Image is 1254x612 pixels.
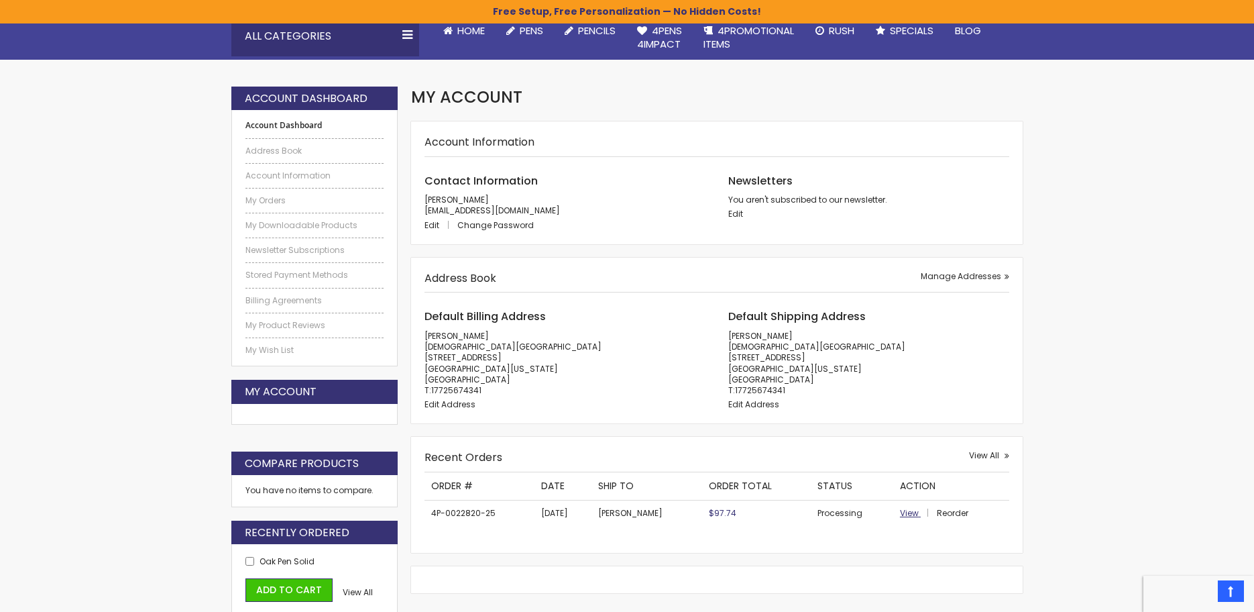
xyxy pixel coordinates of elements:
[424,195,705,216] p: [PERSON_NAME] [EMAIL_ADDRESS][DOMAIN_NAME]
[424,450,502,465] strong: Recent Orders
[245,578,333,602] button: Add to Cart
[728,195,1009,205] p: You aren't subscribed to our newsletter.
[245,195,384,206] a: My Orders
[411,86,522,108] span: My Account
[969,450,1009,461] a: View All
[728,208,743,219] a: Edit
[457,219,534,231] a: Change Password
[811,500,893,526] td: Processing
[520,23,543,38] span: Pens
[811,472,893,500] th: Status
[728,399,779,410] a: Edit Address
[900,507,919,519] span: View
[937,507,968,519] a: Reorder
[955,23,981,38] span: Blog
[921,271,1009,282] a: Manage Addresses
[969,450,999,461] span: View All
[431,385,481,396] a: 17725674341
[424,219,455,231] a: Edit
[424,309,546,324] span: Default Billing Address
[921,270,1001,282] span: Manage Addresses
[245,525,349,540] strong: Recently Ordered
[944,16,992,46] a: Blog
[735,385,785,396] a: 17725674341
[245,170,384,181] a: Account Information
[245,220,384,231] a: My Downloadable Products
[709,507,736,519] span: $97.74
[578,23,616,38] span: Pencils
[637,23,682,51] span: 4Pens 4impact
[534,500,591,526] td: [DATE]
[591,472,702,500] th: Ship To
[534,472,591,500] th: Date
[424,472,535,500] th: Order #
[829,23,854,38] span: Rush
[626,16,693,60] a: 4Pens4impact
[245,385,317,399] strong: My Account
[703,23,794,51] span: 4PROMOTIONAL ITEMS
[728,173,793,189] span: Newsletters
[245,295,384,306] a: Billing Agreements
[893,472,1009,500] th: Action
[424,270,496,286] strong: Address Book
[702,472,811,500] th: Order Total
[231,16,419,56] div: All Categories
[496,16,554,46] a: Pens
[424,331,705,396] address: [PERSON_NAME] [DEMOGRAPHIC_DATA][GEOGRAPHIC_DATA] [STREET_ADDRESS] [GEOGRAPHIC_DATA][US_STATE] [G...
[245,456,359,471] strong: Compare Products
[424,399,475,410] a: Edit Address
[343,587,373,598] a: View All
[245,320,384,331] a: My Product Reviews
[1143,576,1254,612] iframe: Google Customer Reviews
[231,475,398,507] div: You have no items to compare.
[245,91,367,106] strong: Account Dashboard
[728,331,1009,396] address: [PERSON_NAME] [DEMOGRAPHIC_DATA][GEOGRAPHIC_DATA] [STREET_ADDRESS] [GEOGRAPHIC_DATA][US_STATE] [G...
[728,309,866,324] span: Default Shipping Address
[591,500,702,526] td: [PERSON_NAME]
[890,23,933,38] span: Specials
[457,23,485,38] span: Home
[245,270,384,280] a: Stored Payment Methods
[260,556,315,567] a: Oak Pen Solid
[900,507,935,519] a: View
[245,345,384,356] a: My Wish List
[343,586,373,598] span: View All
[433,16,496,46] a: Home
[424,134,534,150] strong: Account Information
[554,16,626,46] a: Pencils
[424,500,535,526] td: 4P-0022820-25
[805,16,865,46] a: Rush
[256,583,322,597] span: Add to Cart
[424,219,439,231] span: Edit
[245,120,384,131] strong: Account Dashboard
[245,245,384,256] a: Newsletter Subscriptions
[424,173,538,189] span: Contact Information
[865,16,944,46] a: Specials
[245,146,384,156] a: Address Book
[693,16,805,60] a: 4PROMOTIONALITEMS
